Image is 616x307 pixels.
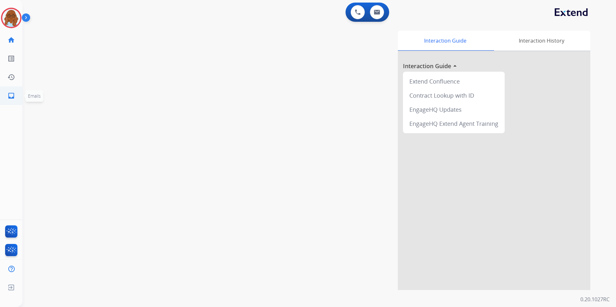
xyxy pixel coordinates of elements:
div: Interaction History [492,31,590,51]
img: avatar [2,9,20,27]
p: 0.20.1027RC [580,295,610,303]
mat-icon: home [7,36,15,44]
div: EngageHQ Updates [406,102,502,117]
span: Emails [28,93,41,99]
mat-icon: history [7,73,15,81]
div: Extend Confluence [406,74,502,88]
div: EngageHQ Extend Agent Training [406,117,502,131]
div: Contract Lookup with ID [406,88,502,102]
mat-icon: list_alt [7,55,15,62]
mat-icon: inbox [7,92,15,100]
div: Interaction Guide [398,31,492,51]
